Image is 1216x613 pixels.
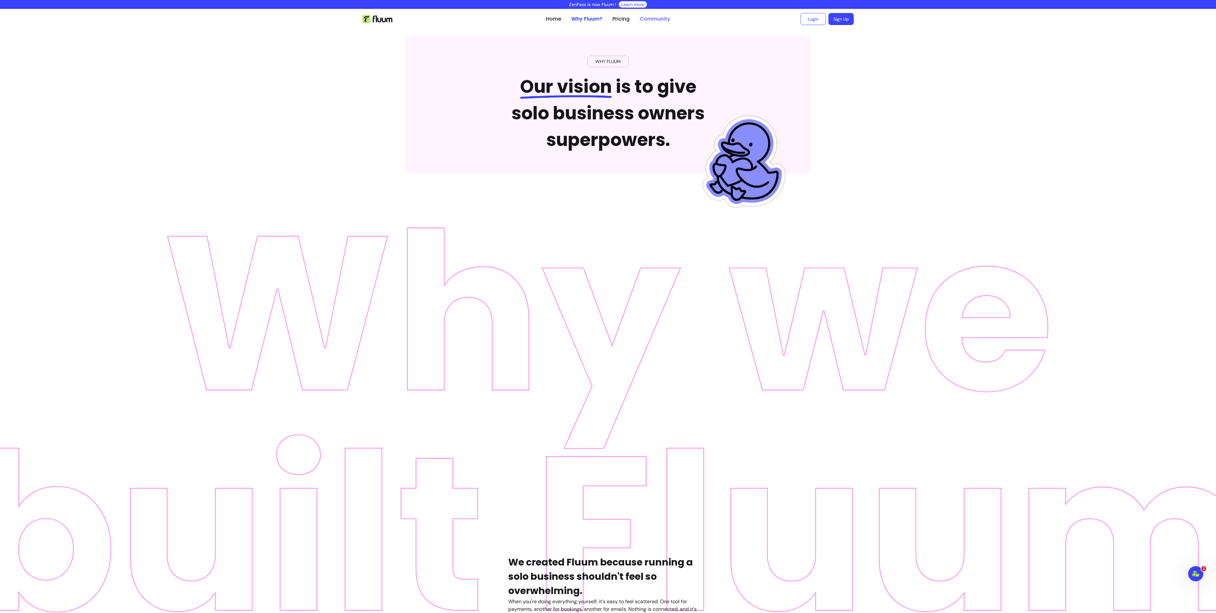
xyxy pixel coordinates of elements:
a: Home [546,15,561,23]
img: Fluum Duck sticker [698,100,797,225]
a: Learn more [621,1,644,8]
a: Login [801,13,826,25]
h4: We created Fluum because running a solo business shouldn't feel so overwhelming. [508,555,708,598]
p: ZenPass is now Fluum ! [569,1,616,8]
a: Pricing [612,15,630,23]
h2: is to give solo business owners superpowers. [501,73,715,153]
a: Why Fluum? [571,15,602,23]
span: 1 [1201,566,1206,571]
span: WHY FLUUM [593,58,623,65]
a: Community [640,15,670,23]
a: Sign Up [828,13,854,25]
span: Our vision [520,74,612,99]
iframe: Intercom live chat [1188,566,1203,581]
img: Fluum Logo [362,15,392,23]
